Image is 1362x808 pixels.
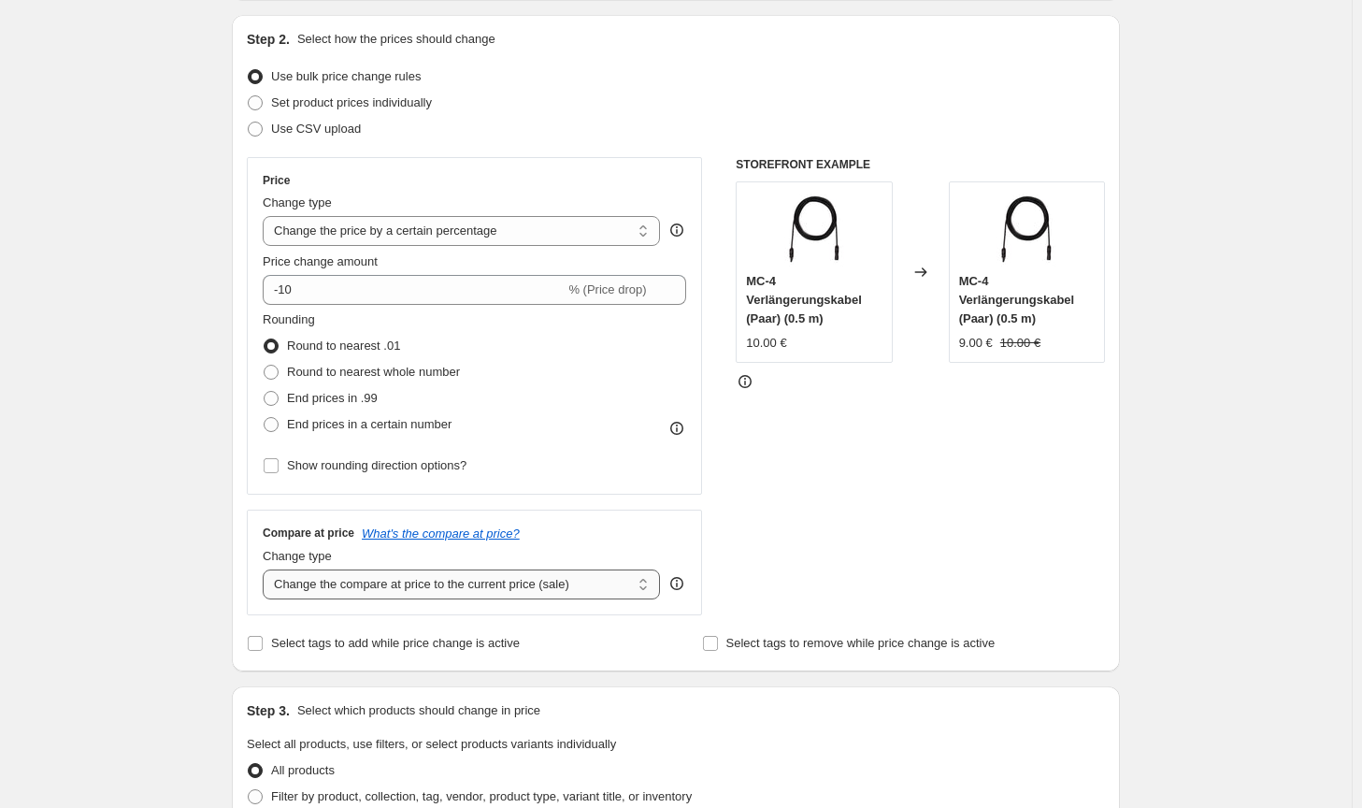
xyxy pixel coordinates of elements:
span: Use CSV upload [271,122,361,136]
span: Select tags to remove while price change is active [726,636,996,650]
span: Price change amount [263,254,378,268]
p: Select how the prices should change [297,30,495,49]
div: help [667,574,686,593]
span: Select tags to add while price change is active [271,636,520,650]
input: -15 [263,275,565,305]
h6: STOREFRONT EXAMPLE [736,157,1105,172]
span: Use bulk price change rules [271,69,421,83]
h2: Step 2. [247,30,290,49]
h3: Price [263,173,290,188]
span: % (Price drop) [568,282,646,296]
p: Select which products should change in price [297,701,540,720]
span: Rounding [263,312,315,326]
h2: Step 3. [247,701,290,720]
span: Select all products, use filters, or select products variants individually [247,737,616,751]
div: 10.00 € [746,334,786,353]
span: Change type [263,195,332,209]
button: What's the compare at price? [362,527,520,541]
span: Show rounding direction options? [287,458,466,472]
span: MC-4 Verlängerungskabel (Paar) (0.5 m) [959,274,1075,325]
span: Filter by product, collection, tag, vendor, product type, variant title, or inventory [271,789,692,803]
div: help [667,221,686,239]
img: kabel.3_1_80x.webp [777,192,852,267]
span: End prices in .99 [287,391,378,405]
h3: Compare at price [263,526,354,541]
img: kabel.3_1_80x.webp [989,192,1064,267]
strike: 10.00 € [1000,334,1040,353]
span: End prices in a certain number [287,417,452,431]
span: MC-4 Verlängerungskabel (Paar) (0.5 m) [746,274,862,325]
span: Round to nearest whole number [287,365,460,379]
span: Set product prices individually [271,95,432,109]
div: 9.00 € [959,334,993,353]
span: Round to nearest .01 [287,339,400,353]
span: All products [271,763,335,777]
span: Change type [263,549,332,563]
